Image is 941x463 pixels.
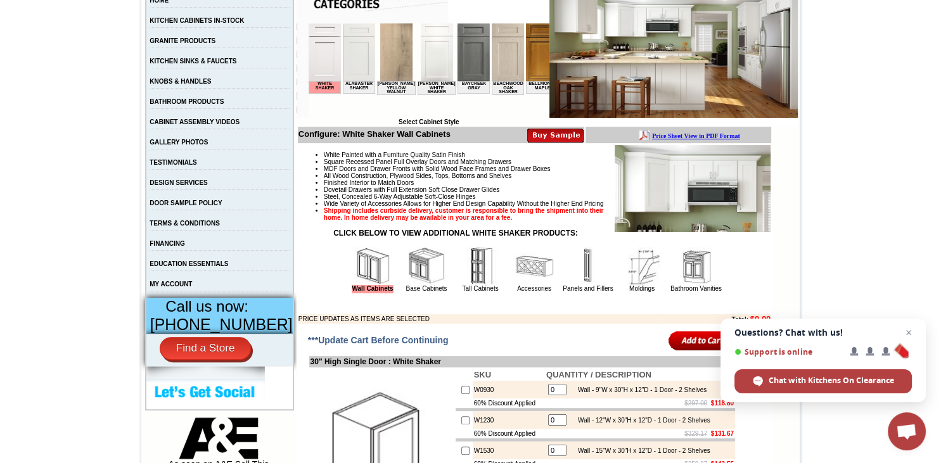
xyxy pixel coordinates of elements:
strong: Shipping includes curbside delivery, customer is responsible to bring the shipment into their hom... [324,207,604,221]
span: [PHONE_NUMBER] [150,315,293,333]
a: GALLERY PHOTOS [150,139,208,146]
b: Total: [731,316,748,323]
img: Panels and Fillers [569,247,607,285]
b: Price Sheet View in PDF Format [15,5,103,12]
s: $329.17 [684,430,707,437]
a: Find a Store [160,337,252,360]
span: ***Update Cart Before Continuing [308,335,449,345]
img: Tall Cabinets [461,247,499,285]
a: Accessories [517,285,551,292]
a: CABINET ASSEMBLY VIDEOS [150,118,240,125]
a: Moldings [629,285,655,292]
img: Accessories [515,247,553,285]
td: W1530 [473,441,545,459]
td: W1230 [473,411,545,429]
img: pdf.png [2,3,12,13]
li: Square Recessed Panel Full Overlay Doors and Matching Drawers [324,158,771,165]
td: W0930 [473,381,545,398]
a: DESIGN SERVICES [150,179,208,186]
div: Wall - 9"W x 30"H x 12"D - 1 Door - 2 Shelves [572,386,707,393]
li: White Painted with a Furniture Quality Satin Finish [324,151,771,158]
a: EDUCATION ESSENTIALS [150,260,228,267]
a: FINANCING [150,240,185,247]
div: Open chat [888,412,926,450]
span: Call us now: [165,298,248,315]
a: Base Cabinets [406,285,447,292]
td: 60% Discount Applied [473,429,545,438]
a: DOOR SAMPLE POLICY [150,200,222,206]
img: Bathroom Vanities [677,247,715,285]
div: Wall - 15"W x 30"H x 12"D - 1 Door - 2 Shelves [572,447,710,454]
li: Wide Variety of Accessories Allows for Higher End Design Capability Without the Higher End Pricing [324,200,771,207]
a: Tall Cabinets [462,285,498,292]
a: Bathroom Vanities [670,285,722,292]
td: 30" High Single Door : White Shaker [309,356,736,367]
a: Wall Cabinets [352,285,393,293]
a: KNOBS & HANDLES [150,78,211,85]
img: Wall Cabinets [354,247,392,285]
a: TERMS & CONDITIONS [150,220,220,227]
a: MY ACCOUNT [150,281,192,288]
img: Base Cabinets [407,247,445,285]
strong: CLICK BELOW TO VIEW ADDITIONAL WHITE SHAKER PRODUCTS: [333,229,578,238]
a: GRANITE PRODUCTS [150,37,215,44]
a: Price Sheet View in PDF Format [15,2,103,13]
img: Moldings [623,247,661,285]
b: Configure: White Shaker Wall Cabinets [298,129,451,139]
span: Support is online [734,347,841,357]
b: $118.80 [711,400,734,407]
iframe: Browser incompatible [309,23,549,118]
a: TESTIMONIALS [150,159,196,166]
td: 60% Discount Applied [473,398,545,408]
td: Bellmonte Maple [217,58,250,70]
li: Dovetail Drawers with Full Extension Soft Close Drawer Glides [324,186,771,193]
a: KITCHEN SINKS & FAUCETS [150,58,236,65]
b: Select Cabinet Style [399,118,459,125]
li: All Wood Construction, Plywood Sides, Tops, Bottoms and Shelves [324,172,771,179]
a: Panels and Fillers [563,285,613,292]
td: PRICE UPDATES AS ITEMS ARE SELECTED [298,314,662,324]
span: Close chat [901,325,916,340]
b: $0.00 [750,314,771,324]
input: Add to Cart [669,330,738,351]
b: $131.67 [711,430,734,437]
a: BATHROOM PRODUCTS [150,98,224,105]
li: Steel, Concealed 6-Way Adjustable Soft-Close Hinges [324,193,771,200]
s: $297.00 [684,400,707,407]
img: Product Image [615,145,771,232]
li: MDF Doors and Drawer Fronts with Solid Wood Face Frames and Drawer Boxes [324,165,771,172]
div: Wall - 12"W x 30"H x 12"D - 1 Door - 2 Shelves [572,417,710,424]
span: Chat with Kitchens On Clearance [769,375,894,386]
li: Finished Interior to Match Doors [324,179,771,186]
div: Chat with Kitchens On Clearance [734,369,912,393]
span: Questions? Chat with us! [734,327,912,338]
a: KITCHEN CABINETS IN-STOCK [150,17,244,24]
b: SKU [474,370,491,379]
b: QUANTITY / DESCRIPTION [546,370,651,379]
